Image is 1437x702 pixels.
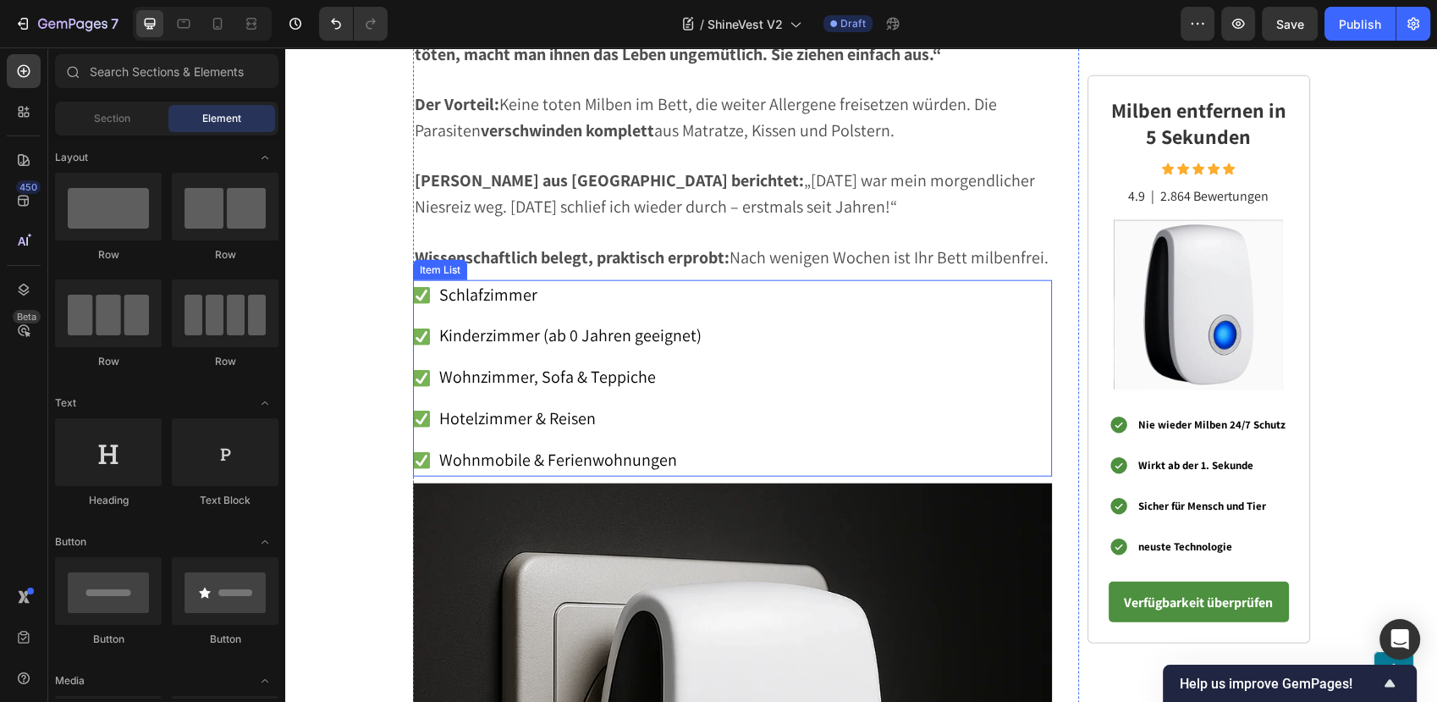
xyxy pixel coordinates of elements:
[251,667,278,694] span: Toggle open
[55,534,86,550] span: Button
[172,632,278,647] div: Button
[251,528,278,556] span: Toggle open
[55,493,162,508] div: Heading
[853,410,968,424] strong: Wirkt ab der 1. Sekunde
[55,632,162,647] div: Button
[1379,619,1420,660] div: Open Intercom Messenger
[1276,17,1304,31] span: Save
[1324,7,1396,41] button: Publish
[853,370,1000,384] strong: Nie wieder Milben 24/7 Schutz
[55,354,162,369] div: Row
[172,247,278,263] div: Row
[202,111,241,126] span: Element
[55,673,85,688] span: Media
[16,180,41,194] div: 450
[1262,7,1318,41] button: Save
[55,395,76,411] span: Text
[172,493,278,508] div: Text Block
[7,7,126,41] button: 7
[839,546,988,564] strong: Verfügbarkeit überprüfen
[251,390,278,417] span: Toggle open
[853,450,981,465] strong: Sicher für Mensch und Tier
[707,15,783,33] span: ShineVest V2
[55,54,278,88] input: Search Sections & Elements
[840,16,866,31] span: Draft
[1339,15,1381,33] div: Publish
[111,14,118,34] p: 7
[823,534,1004,575] a: Verfügbarkeit überprüfen
[826,48,1001,102] strong: Milben entfernen in 5 Sekunden
[875,140,983,158] p: 2.864 Bewertungen
[285,47,1437,702] iframe: Design area
[13,310,41,323] div: Beta
[55,247,162,263] div: Row
[853,491,947,506] strong: neuste Technologie
[700,15,704,33] span: /
[829,173,998,342] img: gempages_509582567423345837-f6d29497-7323-4780-9e5b-a69412db5b30.jpg
[1180,673,1400,694] button: Show survey - Help us improve GemPages!
[1180,676,1379,692] span: Help us improve GemPages!
[55,150,88,165] span: Layout
[251,144,278,171] span: Toggle open
[172,354,278,369] div: Row
[319,7,388,41] div: Undo/Redo
[94,111,130,126] span: Section
[866,140,869,158] p: |
[843,140,860,158] p: 4.9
